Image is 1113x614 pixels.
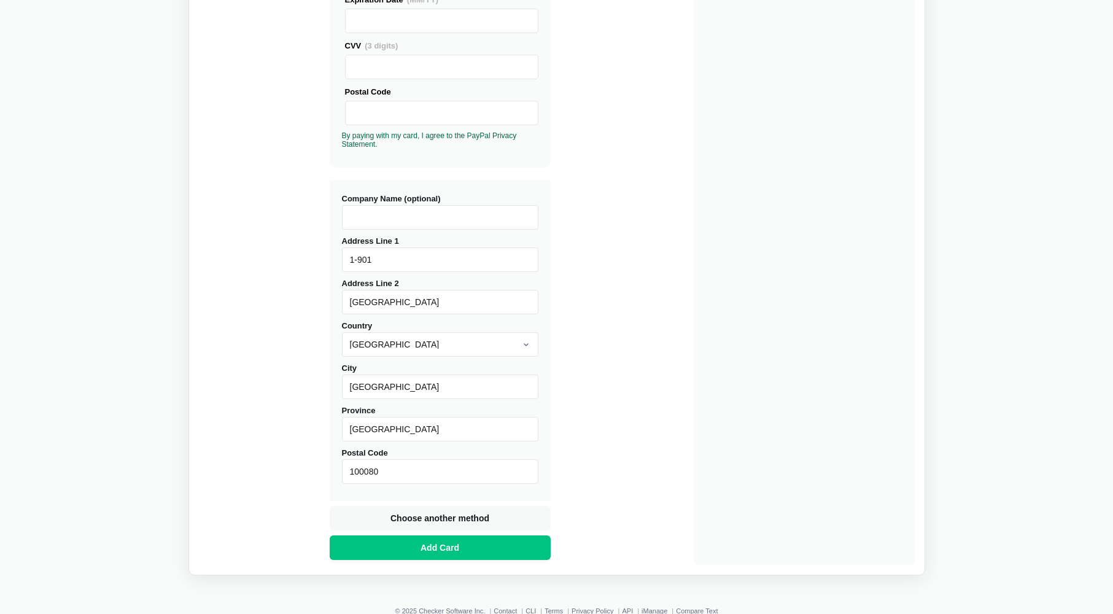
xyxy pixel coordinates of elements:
label: Country [342,321,538,357]
div: CVV [345,39,538,52]
button: Choose another method [330,506,551,530]
label: Postal Code [342,448,538,484]
label: Address Line 1 [342,236,538,272]
span: (3 digits) [365,41,398,50]
span: Choose another method [388,512,492,524]
iframe: Secure Credit Card Frame - CVV [351,55,533,79]
iframe: Secure Credit Card Frame - Expiration Date [351,9,533,33]
div: Postal Code [345,85,538,98]
button: Add Card [330,535,551,560]
label: Province [342,406,538,441]
select: Country [342,332,538,357]
iframe: Secure Credit Card Frame - Postal Code [351,101,533,125]
label: Company Name (optional) [342,194,538,230]
input: Province [342,417,538,441]
input: Address Line 2 [342,290,538,314]
input: Company Name (optional) [342,205,538,230]
input: Address Line 1 [342,247,538,272]
a: By paying with my card, I agree to the PayPal Privacy Statement. [342,131,517,149]
label: City [342,363,538,399]
span: Add Card [418,542,462,554]
input: Postal Code [342,459,538,484]
label: Address Line 2 [342,279,538,314]
input: City [342,375,538,399]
